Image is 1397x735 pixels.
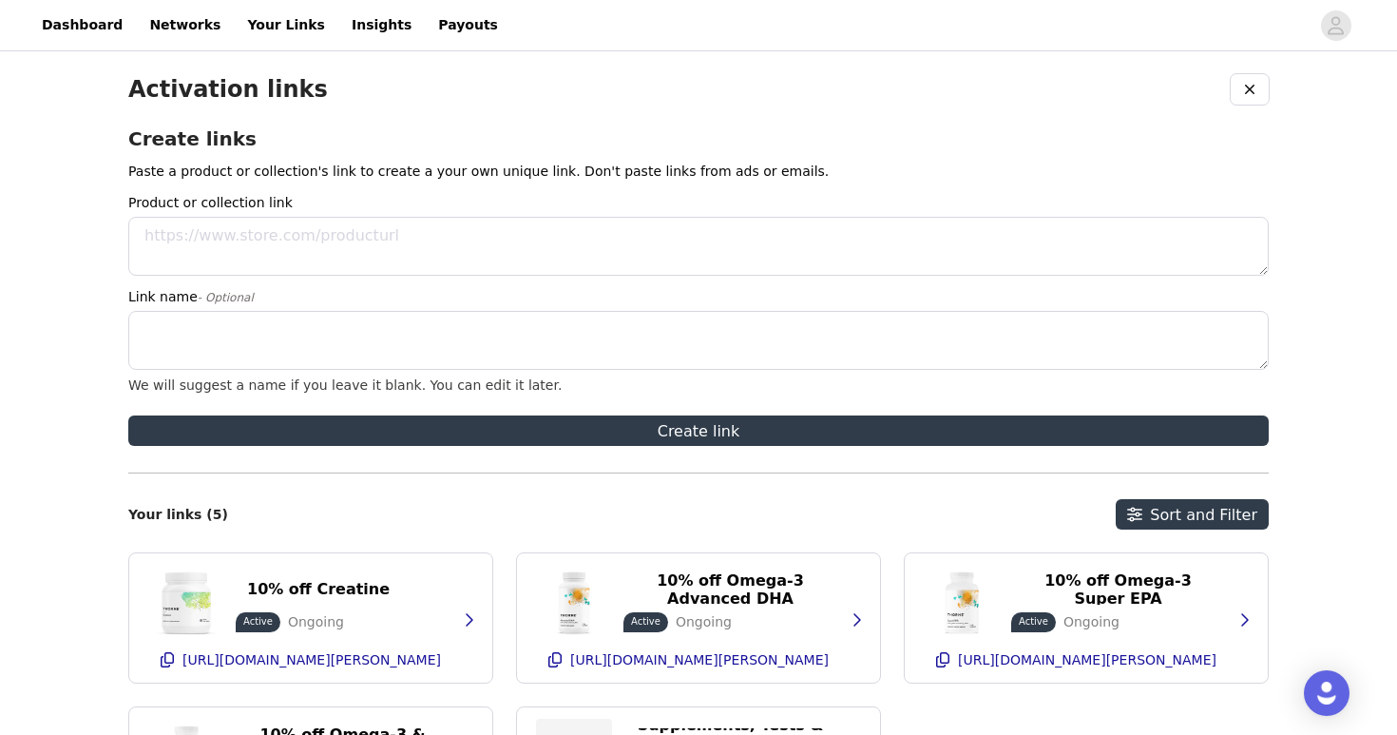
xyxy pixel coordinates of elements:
[128,416,1269,446] button: Create link
[1011,574,1225,605] button: 10% off Omega-3 Super EPA
[427,4,509,47] a: Payouts
[536,565,612,641] img: Advanced DHA: A formula high in DHA for optimal brain and nerve support*
[1116,499,1269,530] button: Sort and Filter
[128,193,1257,213] label: Product or collection link
[635,571,826,608] p: 10% off Omega-3 Advanced DHA
[570,652,829,667] p: [URL][DOMAIN_NAME][PERSON_NAME]
[288,612,344,632] p: Ongoing
[247,580,390,598] p: 10% off Creatine
[924,645,1249,675] button: [URL][DOMAIN_NAME][PERSON_NAME]
[1019,614,1048,629] p: Active
[958,652,1216,667] p: [URL][DOMAIN_NAME][PERSON_NAME]
[676,612,732,632] p: Ongoing
[198,291,254,304] span: - Optional
[128,162,1269,182] p: Paste a product or collection's link to create a your own unique link. Don't paste links from ads...
[128,377,1269,393] div: We will suggest a name if you leave it blank. You can edit it later.
[236,4,336,47] a: Your Links
[128,287,1257,307] label: Link name
[1023,571,1214,608] p: 10% off Omega-3 Super EPA
[631,614,660,629] p: Active
[236,574,401,605] button: 10% off Creatine
[128,127,1269,150] h2: Create links
[1063,612,1120,632] p: Ongoing
[243,614,273,629] p: Active
[148,565,224,641] img: Creatine - 90 Servings: High-quality creatine for lean muscle mass, endurance, cellular energy, a...
[924,565,1000,641] img: Super EPA - NSF Certified for Sport: Omega-3 fish oil with a higher level of EPA and DHA in an ea...
[1327,10,1345,41] div: avatar
[30,4,134,47] a: Dashboard
[623,574,837,605] button: 10% off Omega-3 Advanced DHA
[340,4,423,47] a: Insights
[182,652,441,667] p: [URL][DOMAIN_NAME][PERSON_NAME]
[128,76,328,104] h1: Activation links
[138,4,232,47] a: Networks
[128,507,228,523] h2: Your links (5)
[1304,670,1349,716] div: Open Intercom Messenger
[536,645,861,675] button: [URL][DOMAIN_NAME][PERSON_NAME]
[148,645,473,675] button: [URL][DOMAIN_NAME][PERSON_NAME]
